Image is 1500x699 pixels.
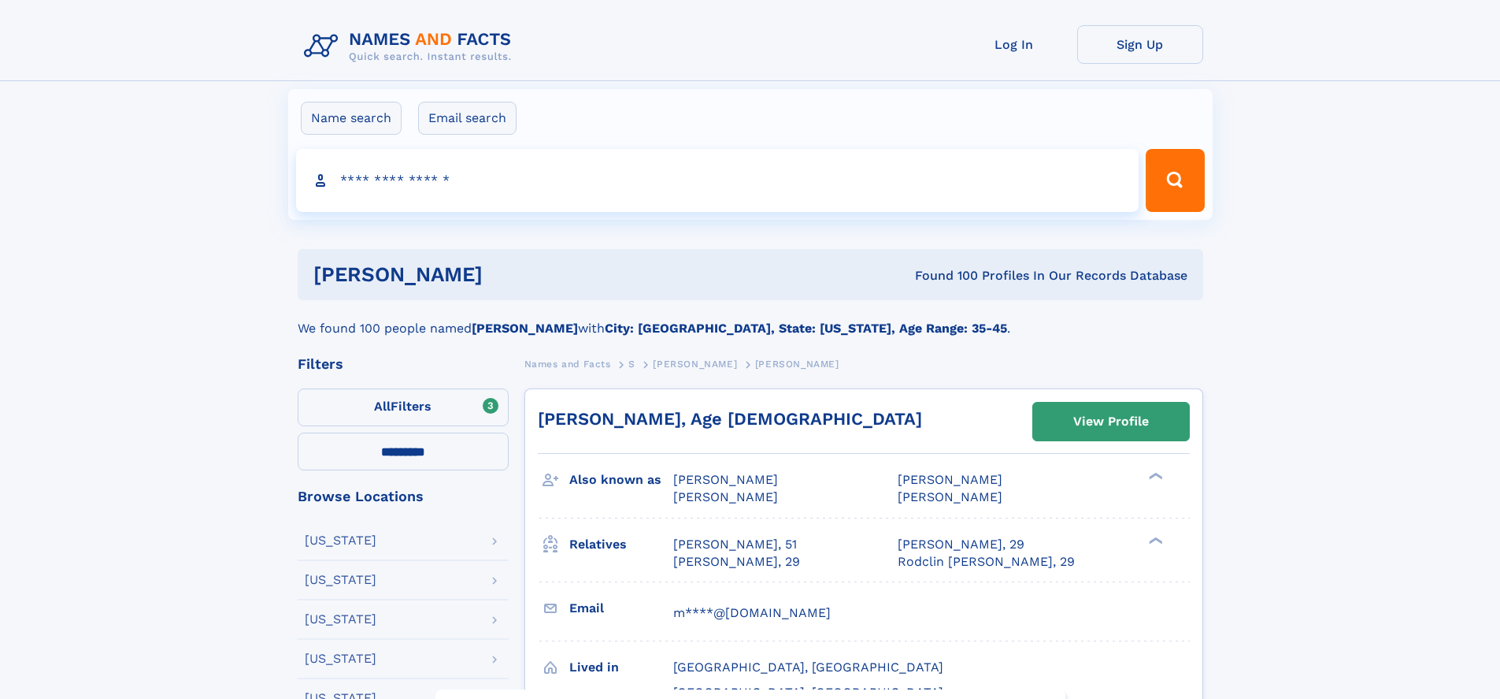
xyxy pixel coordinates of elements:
[472,321,578,336] b: [PERSON_NAME]
[301,102,402,135] label: Name search
[298,25,524,68] img: Logo Names and Facts
[1145,535,1164,545] div: ❯
[418,102,517,135] label: Email search
[298,357,509,371] div: Filters
[898,536,1024,553] a: [PERSON_NAME], 29
[628,359,635,370] span: S
[653,354,737,374] a: [PERSON_NAME]
[313,265,699,284] h1: [PERSON_NAME]
[673,536,797,553] a: [PERSON_NAME], 51
[296,149,1139,212] input: search input
[524,354,611,374] a: Names and Facts
[951,25,1077,64] a: Log In
[305,574,376,586] div: [US_STATE]
[1145,471,1164,481] div: ❯
[374,399,391,414] span: All
[898,489,1002,504] span: [PERSON_NAME]
[673,660,943,675] span: [GEOGRAPHIC_DATA], [GEOGRAPHIC_DATA]
[305,534,376,547] div: [US_STATE]
[755,359,839,370] span: [PERSON_NAME]
[305,653,376,665] div: [US_STATE]
[673,489,778,504] span: [PERSON_NAME]
[569,531,673,558] h3: Relatives
[898,472,1002,487] span: [PERSON_NAME]
[305,613,376,626] div: [US_STATE]
[298,389,509,426] label: Filters
[569,467,673,493] h3: Also known as
[628,354,635,374] a: S
[698,267,1187,284] div: Found 100 Profiles In Our Records Database
[898,553,1075,571] a: Rodclin [PERSON_NAME], 29
[673,553,800,571] a: [PERSON_NAME], 29
[1146,149,1204,212] button: Search Button
[1073,403,1149,440] div: View Profile
[569,595,673,622] h3: Email
[538,409,922,429] a: [PERSON_NAME], Age [DEMOGRAPHIC_DATA]
[673,472,778,487] span: [PERSON_NAME]
[1033,403,1189,441] a: View Profile
[605,321,1007,336] b: City: [GEOGRAPHIC_DATA], State: [US_STATE], Age Range: 35-45
[569,654,673,681] h3: Lived in
[653,359,737,370] span: [PERSON_NAME]
[298,489,509,504] div: Browse Locations
[1077,25,1203,64] a: Sign Up
[298,300,1203,338] div: We found 100 people named with .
